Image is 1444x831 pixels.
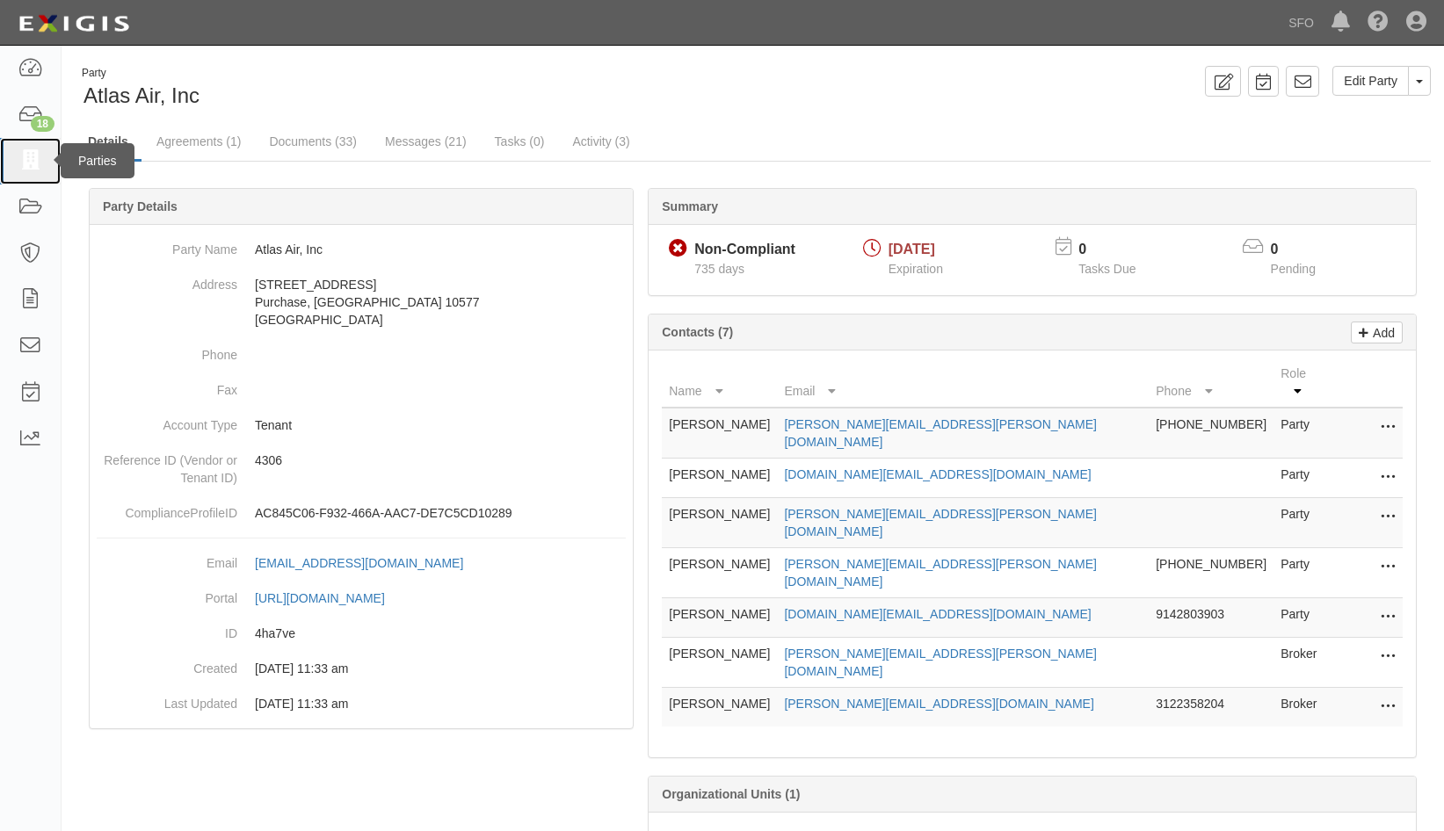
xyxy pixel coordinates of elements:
[662,358,777,408] th: Name
[97,616,626,651] dd: 4ha7ve
[1332,66,1409,96] a: Edit Party
[97,651,237,677] dt: Created
[256,124,370,159] a: Documents (33)
[97,267,237,293] dt: Address
[559,124,642,159] a: Activity (3)
[97,651,626,686] dd: 09/25/2023 11:33 am
[482,124,558,159] a: Tasks (0)
[1149,598,1273,638] td: 9142803903
[75,124,141,162] a: Details
[694,240,795,260] div: Non-Compliant
[662,498,777,548] td: [PERSON_NAME]
[889,262,943,276] span: Expiration
[889,242,935,257] span: [DATE]
[784,507,1097,538] a: [PERSON_NAME][EMAIL_ADDRESS][PERSON_NAME][DOMAIN_NAME]
[662,199,718,213] b: Summary
[97,546,237,572] dt: Email
[1149,358,1273,408] th: Phone
[784,697,1093,711] a: [PERSON_NAME][EMAIL_ADDRESS][DOMAIN_NAME]
[1280,5,1323,40] a: SFO
[1273,408,1332,459] td: Party
[1271,262,1316,276] span: Pending
[255,591,404,605] a: [URL][DOMAIN_NAME]
[372,124,480,159] a: Messages (21)
[97,443,237,487] dt: Reference ID (Vendor or Tenant ID)
[255,452,626,469] p: 4306
[97,267,626,337] dd: [STREET_ADDRESS] Purchase, [GEOGRAPHIC_DATA] 10577 [GEOGRAPHIC_DATA]
[255,556,483,570] a: [EMAIL_ADDRESS][DOMAIN_NAME]
[97,232,237,258] dt: Party Name
[1273,598,1332,638] td: Party
[662,408,777,459] td: [PERSON_NAME]
[784,557,1097,589] a: [PERSON_NAME][EMAIL_ADDRESS][PERSON_NAME][DOMAIN_NAME]
[1368,12,1389,33] i: Help Center - Complianz
[97,408,237,434] dt: Account Type
[255,504,626,522] p: AC845C06-F932-466A-AAC7-DE7C5CD10289
[143,124,254,159] a: Agreements (1)
[82,66,200,81] div: Party
[1273,548,1332,598] td: Party
[1078,240,1157,260] p: 0
[1273,459,1332,498] td: Party
[97,686,237,712] dt: Last Updated
[97,232,626,267] dd: Atlas Air, Inc
[97,686,626,721] dd: 09/25/2023 11:33 am
[777,358,1149,408] th: Email
[1149,548,1273,598] td: [PHONE_NUMBER]
[255,416,626,434] p: Tenant
[1149,688,1273,727] td: 3122358204
[662,688,777,727] td: [PERSON_NAME]
[1273,688,1332,727] td: Broker
[97,372,237,399] dt: Fax
[662,325,733,339] b: Contacts (7)
[669,240,687,258] i: Non-Compliant
[662,548,777,598] td: [PERSON_NAME]
[13,8,134,40] img: logo-5460c22ac91f19d4615b14bd174203de0afe785f0fc80cf4dbbc73dc1793850b.png
[255,554,463,572] div: [EMAIL_ADDRESS][DOMAIN_NAME]
[662,787,800,801] b: Organizational Units (1)
[61,143,134,178] div: Parties
[694,262,744,276] span: Since 09/06/2023
[83,83,200,107] span: Atlas Air, Inc
[97,495,237,522] dt: ComplianceProfileID
[97,616,237,642] dt: ID
[784,417,1097,449] a: [PERSON_NAME][EMAIL_ADDRESS][PERSON_NAME][DOMAIN_NAME]
[75,66,740,111] div: Atlas Air, Inc
[1273,498,1332,548] td: Party
[97,581,237,607] dt: Portal
[662,638,777,688] td: [PERSON_NAME]
[31,116,54,132] div: 18
[784,467,1091,481] a: [DOMAIN_NAME][EMAIL_ADDRESS][DOMAIN_NAME]
[1271,240,1338,260] p: 0
[1078,262,1136,276] span: Tasks Due
[1273,638,1332,688] td: Broker
[784,607,1091,621] a: [DOMAIN_NAME][EMAIL_ADDRESS][DOMAIN_NAME]
[1368,322,1395,343] p: Add
[662,598,777,638] td: [PERSON_NAME]
[1149,408,1273,459] td: [PHONE_NUMBER]
[103,199,178,213] b: Party Details
[1273,358,1332,408] th: Role
[784,647,1097,678] a: [PERSON_NAME][EMAIL_ADDRESS][PERSON_NAME][DOMAIN_NAME]
[662,459,777,498] td: [PERSON_NAME]
[1351,322,1403,343] a: Add
[97,337,237,364] dt: Phone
